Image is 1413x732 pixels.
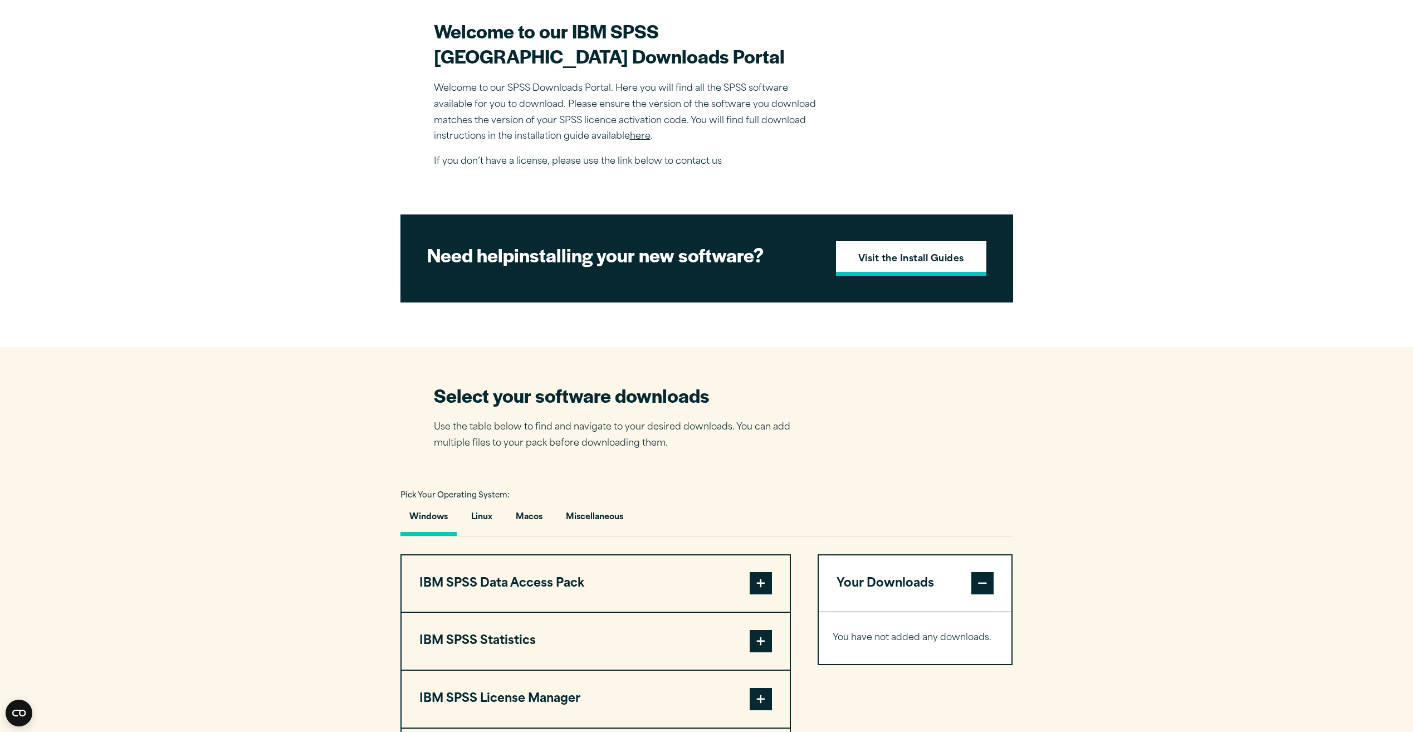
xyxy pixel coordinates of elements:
h2: installing your new software? [427,242,817,267]
a: Visit the Install Guides [836,241,986,276]
p: You have not added any downloads. [833,630,998,646]
span: Pick Your Operating System: [400,492,510,499]
button: Linux [462,504,501,536]
p: Welcome to our SPSS Downloads Portal. Here you will find all the SPSS software available for you ... [434,81,824,145]
button: Your Downloads [819,555,1012,612]
h2: Select your software downloads [434,383,807,408]
button: Macos [507,504,551,536]
strong: Visit the Install Guides [858,252,964,267]
button: Open CMP widget [6,700,32,726]
a: here [630,132,651,141]
button: IBM SPSS Data Access Pack [402,555,790,612]
h2: Welcome to our IBM SPSS [GEOGRAPHIC_DATA] Downloads Portal [434,18,824,69]
p: If you don’t have a license, please use the link below to contact us [434,154,824,170]
button: Windows [400,504,457,536]
button: IBM SPSS License Manager [402,671,790,728]
p: Use the table below to find and navigate to your desired downloads. You can add multiple files to... [434,419,807,452]
strong: Need help [427,241,514,268]
button: Miscellaneous [557,504,632,536]
button: IBM SPSS Statistics [402,613,790,670]
div: Your Downloads [819,612,1012,664]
